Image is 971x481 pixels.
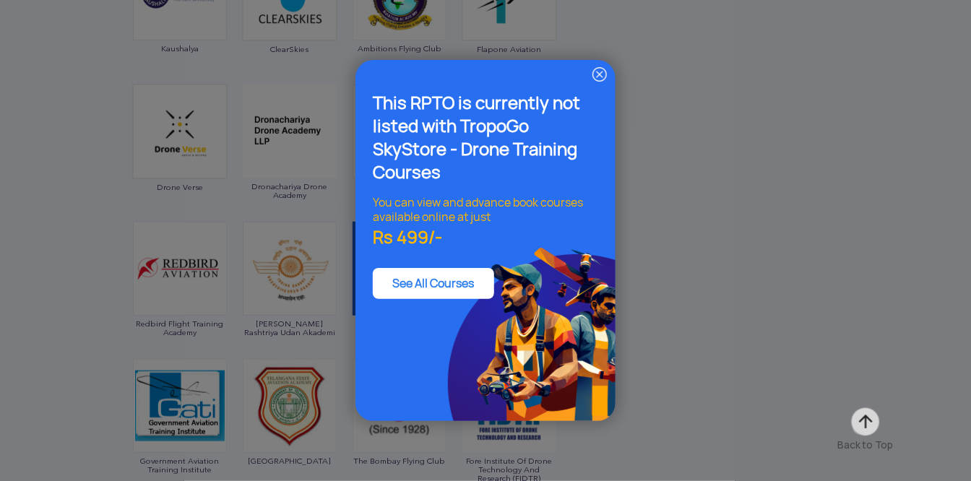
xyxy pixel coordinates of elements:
[850,406,881,438] img: ic_arrow-up.png
[373,230,598,245] div: Rs 499/-
[373,92,598,184] div: This RPTO is currently not listed with TropoGo SkyStore - Drone Training Courses
[591,66,608,83] img: ic_close.png
[393,276,475,291] a: See All Courses
[373,196,598,225] div: You can view and advance book courses available online at just
[837,438,893,452] div: Back to Top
